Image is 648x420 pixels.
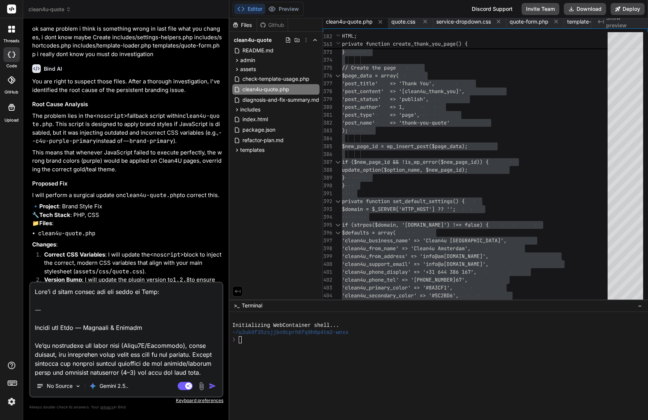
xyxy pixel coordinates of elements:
div: 384 [323,135,332,142]
span: 'clean4u_from_address' => 'info@am [342,253,444,260]
p: This means that whenever JavaScript failed to execute perfectly, the wrong brand colors (purple) ... [32,148,222,174]
span: 'clean4u_phone_display' => '+31 64 [342,269,444,275]
div: Click to collapse the range. [333,197,343,205]
div: 385 [323,142,332,150]
span: 'clean4u_from_name' => 'Clean4u Am [342,245,444,252]
span: [DOMAIN_NAME]', [444,253,489,260]
h6: Bind AI [44,65,62,73]
span: 'post_type' => 'page', [342,111,420,118]
div: 402 [323,276,332,284]
div: Files [229,21,257,29]
button: Download [564,3,606,15]
span: package.json [242,125,276,134]
span: ') !== false) { [444,221,489,228]
div: 376 [323,72,332,80]
span: README.md [242,46,274,55]
button: Editor [234,4,265,14]
span: } [342,174,345,181]
div: 395 [323,221,332,229]
span: sterdam', [444,245,471,252]
img: attachment [197,382,206,390]
span: HTML; [342,33,357,39]
span: Terminal [242,302,262,309]
p: 🔹 : Brand Style Fix 🔧 : PHP, CSS 📁 : [32,202,222,228]
span: clean4u-quote [234,36,272,44]
span: service-dropdown.css [436,18,491,25]
span: _id)) { [468,159,489,165]
span: private function create_thank_you_page() { [342,40,468,47]
div: 400 [323,260,332,268]
span: quote-form.php [510,18,548,25]
span: $domain = $_SERVER['HTTP_HOST'] ?? ''; [342,206,456,212]
span: $defaults = array( [342,229,396,236]
span: 182 [323,33,332,40]
span: ]', [456,88,465,95]
strong: Changes [32,241,56,248]
p: The problem lies in the fallback script within . This script is designed to apply brand styles if... [32,112,222,145]
span: 'clean4u_phone_tel' => '[PHONE_NUMBER] [342,276,456,283]
span: id); [456,166,468,173]
span: u [GEOGRAPHIC_DATA]', [444,237,507,244]
span: clean4u-quote.php [326,18,373,25]
p: No Source [47,382,73,390]
span: 4 386 167', [444,269,477,275]
img: icon [209,382,216,390]
div: 392 [323,197,332,205]
strong: Project [39,203,59,210]
span: if (strpos($domain, '[DOMAIN_NAME] [342,221,444,228]
strong: Files [39,220,52,227]
code: clean4u-quote.php [32,112,220,128]
span: private function set_default_settings() { [342,198,465,205]
code: --c4u-purple-primary [32,129,222,145]
code: <noscript> [150,251,184,258]
span: quote.css [391,18,415,25]
span: ~/u3uk0f35zsjjbn9cprh6fq9h0p4tm2-wnxx [232,329,348,336]
div: 401 [323,268,332,276]
code: <noscript> [94,112,127,120]
div: 403 [323,284,332,292]
button: Deploy [611,3,645,15]
div: 393 [323,205,332,213]
div: 374 [323,56,332,64]
div: 379 [323,95,332,103]
label: code [6,63,17,69]
span: $page_data = array( [342,72,399,79]
button: Invite Team [522,3,559,15]
span: } [342,182,345,189]
div: 373 [323,48,332,56]
span: Initializing WebContainer shell... [232,322,339,329]
label: threads [3,38,19,44]
div: 383 [323,127,332,135]
span: 'post_name' => 'thank-you-quote' [342,119,450,126]
code: clean4u-quote.php [38,230,95,237]
img: Gemini 2.5 Pro [89,382,97,390]
div: 378 [323,88,332,95]
span: admin [240,56,255,64]
span: >_ [234,302,239,309]
span: $new_page_id = wp_insert_post($page_data); [342,143,468,150]
p: Keyboard preferences [29,398,223,404]
div: 375 [323,64,332,72]
div: 382 [323,119,332,127]
span: templates [240,146,265,154]
span: update_option($option_name, $new_page_ [342,166,456,173]
button: − [636,300,644,312]
span: clean4u-quote.php [242,85,290,94]
strong: Tech Stack [39,211,70,218]
p: Gemini 2.5.. [100,382,128,390]
div: 388 [323,166,332,174]
div: 399 [323,252,332,260]
span: template-loader.php [567,18,617,25]
span: assets [240,65,256,73]
img: settings [5,395,18,408]
span: 'post_title' => 'Thank You', [342,80,435,87]
span: if ($new_page_id && !is_wp_error($new_page [342,159,468,165]
span: 'clean4u_secondary_color' => '#5C2 [342,292,444,299]
span: 'post_content' => '[clean4u_thank_you [342,88,456,95]
span: 'post_status' => 'publish', [342,96,429,102]
div: 398 [323,245,332,252]
span: diagnosis-and-fix-summary.md [242,95,320,104]
div: Click to collapse the range. [333,229,343,237]
img: Pick Models [75,383,81,389]
li: : I will update the plugin version to to ensure this critical styling fix is not affected by cach... [38,276,222,292]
